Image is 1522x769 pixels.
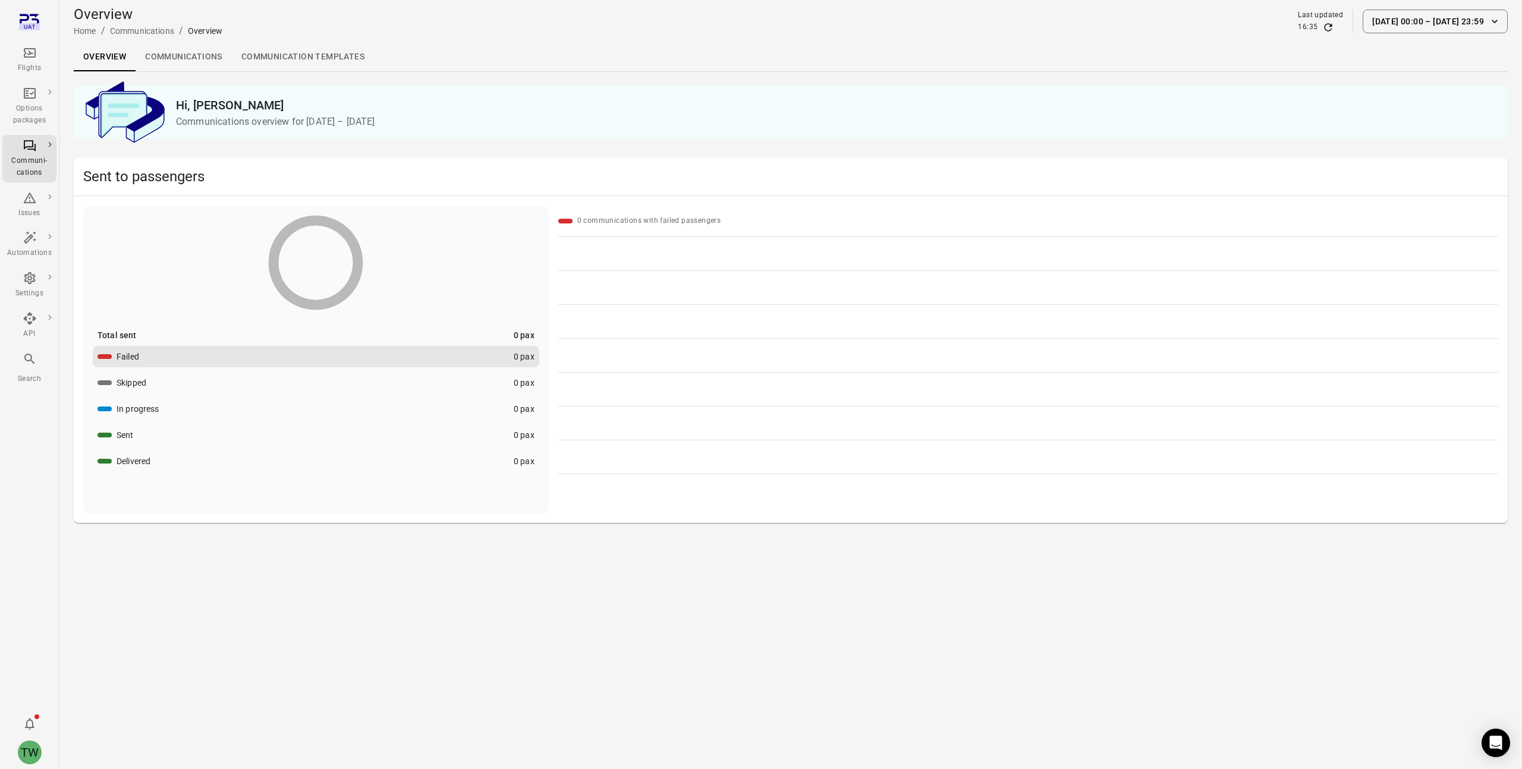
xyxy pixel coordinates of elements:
div: Local navigation [74,43,1508,71]
div: Last updated [1298,10,1343,21]
button: Delivered0 pax [93,450,539,472]
div: Automations [7,247,52,259]
div: 0 pax [514,455,534,467]
div: API [7,328,52,340]
div: Delivered [117,455,150,467]
div: Issues [7,207,52,219]
div: Flights [7,62,52,74]
div: 16:35 [1298,21,1317,33]
button: Skipped0 pax [93,372,539,393]
div: Total sent [98,329,137,341]
div: Sent [117,429,134,441]
a: Communi-cations [2,135,56,182]
a: API [2,308,56,343]
nav: Breadcrumbs [74,24,222,38]
div: In progress [117,403,159,415]
a: Home [74,26,96,36]
a: Communications [110,26,174,36]
div: Overview [188,25,222,37]
div: Settings [7,288,52,300]
a: Communication templates [232,43,374,71]
button: In progress0 pax [93,398,539,420]
div: 0 pax [514,429,534,441]
li: / [179,24,183,38]
button: Search [2,348,56,388]
a: Flights [2,42,56,78]
li: / [101,24,105,38]
button: Failed0 pax [93,346,539,367]
div: Options packages [7,103,52,127]
div: 0 pax [514,403,534,415]
div: Failed [117,351,139,363]
a: Communications [136,43,232,71]
a: Issues [2,187,56,223]
div: Communi-cations [7,155,52,179]
h2: Sent to passengers [83,167,1498,186]
div: 0 pax [514,377,534,389]
button: [DATE] 00:00 – [DATE] 23:59 [1363,10,1508,33]
h2: Hi, [PERSON_NAME] [176,96,1498,115]
a: Options packages [2,83,56,130]
div: 0 communications with failed passengers [577,215,721,227]
h1: Overview [74,5,222,24]
a: Overview [74,43,136,71]
div: 0 pax [514,329,534,341]
p: Communications overview for [DATE] – [DATE] [176,115,1498,129]
div: Skipped [117,377,146,389]
button: Tony Wang [13,736,46,769]
div: Open Intercom Messenger [1482,729,1510,757]
div: TW [18,740,42,764]
button: Refresh data [1322,21,1334,33]
div: Search [7,373,52,385]
a: Settings [2,267,56,303]
button: Sent0 pax [93,424,539,446]
a: Automations [2,227,56,263]
div: 0 pax [514,351,534,363]
button: Notifications [18,712,42,736]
